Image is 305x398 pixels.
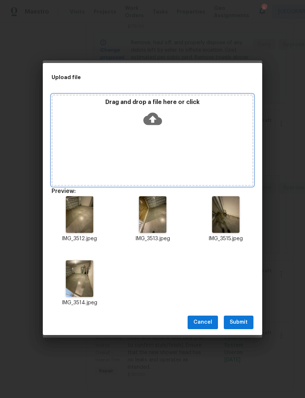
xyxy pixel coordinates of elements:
p: Drag and drop a file here or click [53,98,252,106]
p: IMG_3513.jpeg [125,235,180,243]
img: Z [66,196,93,233]
span: Submit [230,318,248,327]
button: Submit [224,316,253,329]
p: IMG_3515.jpeg [198,235,253,243]
img: Z [66,260,93,297]
p: IMG_3512.jpeg [52,235,107,243]
button: Cancel [188,316,218,329]
img: Z [139,196,166,233]
h2: Upload file [52,73,221,81]
span: Cancel [193,318,212,327]
img: 2Q== [212,196,240,233]
p: IMG_3514.jpeg [52,299,107,307]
